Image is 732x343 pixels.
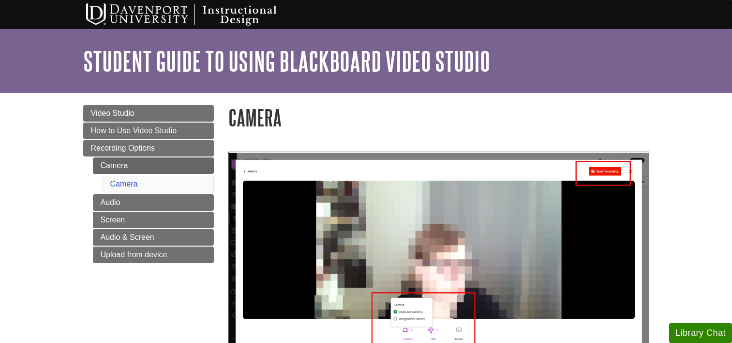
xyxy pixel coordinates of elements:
div: Guide Page Menu [83,105,214,263]
span: Recording Options [91,144,155,152]
span: How to Use Video Studio [91,126,177,135]
a: Camera [93,157,214,174]
span: Video Studio [91,109,134,117]
h1: Camera [228,105,649,130]
a: Student Guide to Using Blackboard Video Studio [83,46,490,76]
img: Davenport University Instructional Design [78,2,311,27]
a: Audio & Screen [93,229,214,246]
a: Audio [93,194,214,211]
a: Recording Options [83,140,214,156]
a: Upload from device [93,247,214,263]
a: Camera [110,180,138,188]
a: Video Studio [83,105,214,122]
button: Library Chat [669,323,732,343]
a: Screen [93,212,214,228]
a: How to Use Video Studio [83,123,214,139]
